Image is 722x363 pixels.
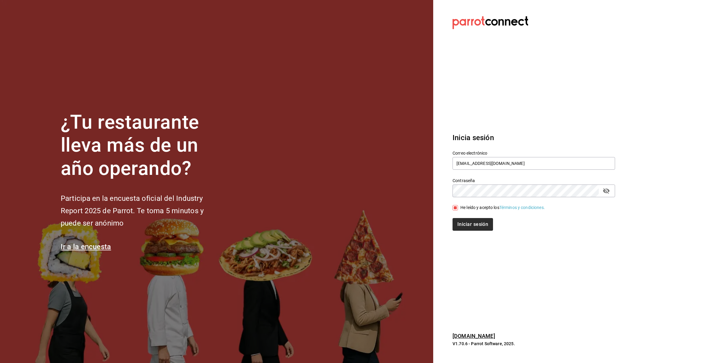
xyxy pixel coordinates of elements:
[61,111,224,180] h1: ¿Tu restaurante lleva más de un año operando?
[453,333,495,339] a: [DOMAIN_NAME]
[453,178,615,182] label: Contraseña
[453,157,615,170] input: Ingresa tu correo electrónico
[460,204,545,211] div: He leído y acepto los
[601,186,611,196] button: passwordField
[453,341,615,347] p: V1.70.6 - Parrot Software, 2025.
[499,205,545,210] a: Términos y condiciones.
[61,243,111,251] a: Ir a la encuesta
[61,192,224,229] h2: Participa en la encuesta oficial del Industry Report 2025 de Parrot. Te toma 5 minutos y puede se...
[453,218,493,231] button: Iniciar sesión
[453,132,615,143] h3: Inicia sesión
[453,151,615,155] label: Correo electrónico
